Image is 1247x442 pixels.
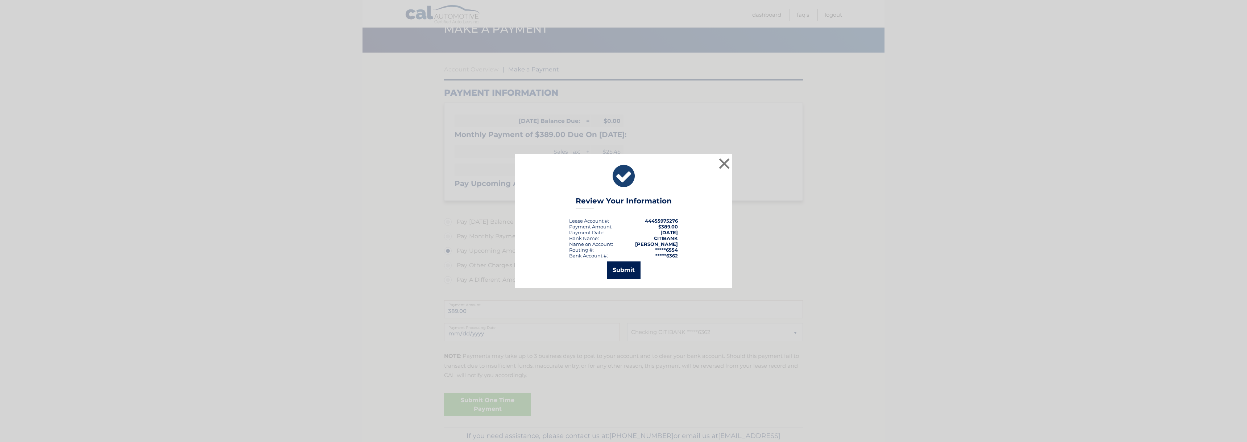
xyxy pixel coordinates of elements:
[569,224,613,230] div: Payment Amount:
[569,230,604,235] span: Payment Date
[569,253,608,259] div: Bank Account #:
[569,235,599,241] div: Bank Name:
[660,230,678,235] span: [DATE]
[645,218,678,224] strong: 44455975276
[569,247,594,253] div: Routing #:
[607,261,641,279] button: Submit
[717,156,732,171] button: ×
[658,224,678,230] span: $389.00
[569,230,605,235] div: :
[654,235,678,241] strong: CITIBANK
[569,241,613,247] div: Name on Account:
[635,241,678,247] strong: [PERSON_NAME]
[576,197,672,209] h3: Review Your Information
[569,218,609,224] div: Lease Account #:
